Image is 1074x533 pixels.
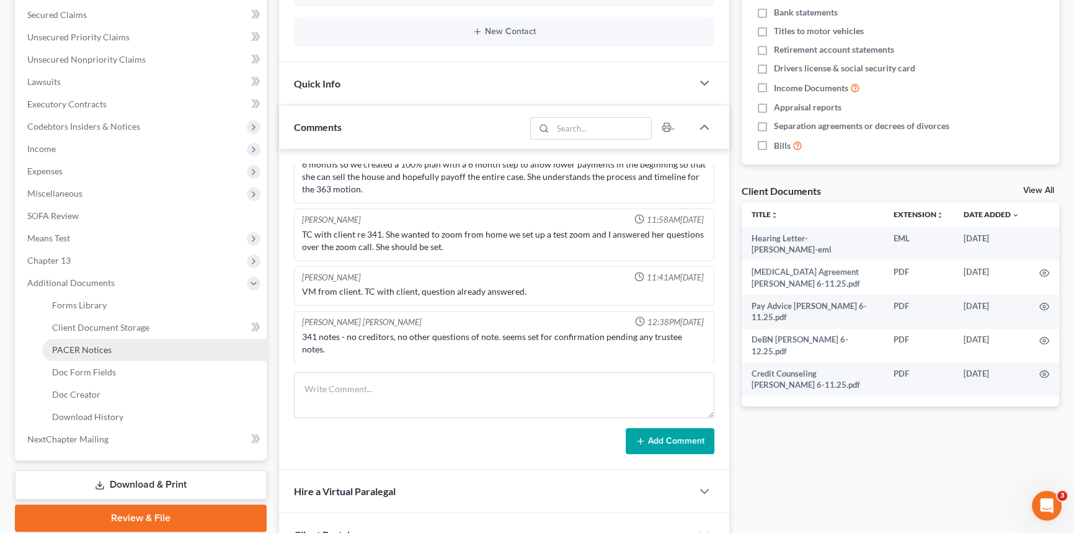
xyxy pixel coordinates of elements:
[42,406,267,428] a: Download History
[954,329,1029,363] td: [DATE]
[52,389,100,400] span: Doc Creator
[553,118,651,139] input: Search...
[27,121,140,132] span: Codebtors Insiders & Notices
[647,316,704,328] span: 12:38PM[DATE]
[27,76,61,87] span: Lawsuits
[774,6,838,19] span: Bank statements
[15,470,267,499] a: Download & Print
[17,205,267,227] a: SOFA Review
[302,146,706,195] div: Met with client and son to review schedules and discuss a plan. She will sell the NC house within...
[774,43,894,56] span: Retirement account statements
[774,101,841,114] span: Appraisal reports
[17,4,267,26] a: Secured Claims
[742,184,821,197] div: Client Documents
[27,255,71,266] span: Chapter 13
[884,227,954,261] td: EML
[771,212,778,219] i: unfold_more
[302,316,422,328] div: [PERSON_NAME] [PERSON_NAME]
[27,434,109,444] span: NextChapter Mailing
[1012,212,1019,219] i: expand_more
[27,99,107,109] span: Executory Contracts
[294,485,396,497] span: Hire a Virtual Paralegal
[774,140,791,152] span: Bills
[647,214,704,226] span: 11:58AM[DATE]
[302,228,706,253] div: TC with client re 341. She wanted to zoom from home we set up a test zoom and I answered her ques...
[936,212,944,219] i: unfold_more
[954,227,1029,261] td: [DATE]
[27,210,79,221] span: SOFA Review
[42,383,267,406] a: Doc Creator
[42,339,267,361] a: PACER Notices
[884,329,954,363] td: PDF
[52,300,107,310] span: Forms Library
[774,82,848,94] span: Income Documents
[774,62,915,74] span: Drivers license & social security card
[742,227,884,261] td: Hearing Letter-[PERSON_NAME]-eml
[742,329,884,363] td: DeBN [PERSON_NAME] 6-12.25.pdf
[42,361,267,383] a: Doc Form Fields
[954,295,1029,329] td: [DATE]
[42,294,267,316] a: Forms Library
[774,120,949,132] span: Separation agreements or decrees of divorces
[752,210,778,219] a: Titleunfold_more
[884,261,954,295] td: PDF
[27,9,87,20] span: Secured Claims
[17,93,267,115] a: Executory Contracts
[954,362,1029,396] td: [DATE]
[884,362,954,396] td: PDF
[774,25,864,37] span: Titles to motor vehicles
[52,411,123,422] span: Download History
[304,27,704,37] button: New Contact
[742,261,884,295] td: [MEDICAL_DATA] Agreement [PERSON_NAME] 6-11.25.pdf
[52,322,149,333] span: Client Document Storage
[302,331,706,356] div: 341 notes - no creditors, no other questions of note. seems set for confirmation pending any trus...
[742,362,884,396] td: Credit Counseling [PERSON_NAME] 6-11.25.pdf
[294,121,342,133] span: Comments
[17,48,267,71] a: Unsecured Nonpriority Claims
[17,26,267,48] a: Unsecured Priority Claims
[894,210,944,219] a: Extensionunfold_more
[294,78,340,89] span: Quick Info
[302,214,361,226] div: [PERSON_NAME]
[52,344,112,355] span: PACER Notices
[27,32,130,42] span: Unsecured Priority Claims
[1057,491,1067,501] span: 3
[626,428,714,454] button: Add Comment
[27,143,56,154] span: Income
[302,272,361,284] div: [PERSON_NAME]
[27,188,82,199] span: Miscellaneous
[42,316,267,339] a: Client Document Storage
[1023,186,1054,195] a: View All
[1032,491,1062,521] iframe: Intercom live chat
[15,504,267,532] a: Review & File
[27,277,115,288] span: Additional Documents
[27,54,146,65] span: Unsecured Nonpriority Claims
[884,295,954,329] td: PDF
[302,285,706,298] div: VM from client. TC with client, question already answered.
[954,261,1029,295] td: [DATE]
[964,210,1019,219] a: Date Added expand_more
[17,71,267,93] a: Lawsuits
[52,367,116,377] span: Doc Form Fields
[27,166,63,176] span: Expenses
[742,295,884,329] td: Pay Advice [PERSON_NAME] 6-11.25.pdf
[647,272,704,284] span: 11:41AM[DATE]
[27,233,70,243] span: Means Test
[17,428,267,450] a: NextChapter Mailing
